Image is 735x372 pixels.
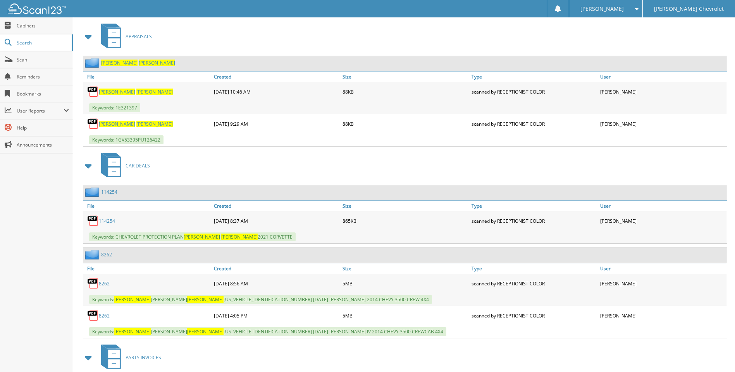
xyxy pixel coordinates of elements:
a: 114254 [99,218,115,224]
a: Size [341,72,469,82]
span: [PERSON_NAME] [114,328,151,335]
img: folder2.png [85,58,101,68]
a: Created [212,263,341,274]
a: [PERSON_NAME] [PERSON_NAME] [99,89,173,95]
div: scanned by RECEPTIONIST COLOR [470,213,598,229]
div: [DATE] 8:37 AM [212,213,341,229]
div: [PERSON_NAME] [598,116,727,131]
div: scanned by RECEPTIONIST COLOR [470,116,598,131]
a: 8262 [99,280,110,287]
span: [PERSON_NAME] [187,328,224,335]
img: PDF.png [87,118,99,130]
img: PDF.png [87,310,99,321]
div: 865KB [341,213,469,229]
div: scanned by RECEPTIONIST COLOR [470,84,598,99]
span: Keywords: CHEVROLET PROTECTION PLAN 2021 CORVETTE [89,232,296,241]
span: Search [17,39,68,46]
span: APPRAISALS [126,33,152,40]
a: User [598,263,727,274]
span: [PERSON_NAME] [136,121,173,127]
img: PDF.png [87,86,99,97]
a: 8262 [99,312,110,319]
span: Reminders [17,73,69,80]
span: [PERSON_NAME] [184,234,220,240]
img: scan123-logo-white.svg [8,3,66,14]
a: File [83,263,212,274]
div: [DATE] 10:46 AM [212,84,341,99]
span: [PERSON_NAME] Chevrolet [654,7,724,11]
a: 114254 [101,189,117,195]
a: APPRAISALS [96,21,152,52]
a: CAR DEALS [96,150,150,181]
span: Keywords: 1GV53395PU126422 [89,135,164,144]
a: [PERSON_NAME] [PERSON_NAME] [101,60,175,66]
span: [PERSON_NAME] [221,234,258,240]
span: [PERSON_NAME] [187,296,224,303]
span: User Reports [17,108,64,114]
div: [PERSON_NAME] [598,276,727,291]
div: [PERSON_NAME] [598,308,727,323]
a: Type [470,263,598,274]
a: File [83,72,212,82]
img: folder2.png [85,250,101,259]
span: [PERSON_NAME] [101,60,138,66]
a: Size [341,201,469,211]
div: 5MB [341,276,469,291]
span: Keywords: [PERSON_NAME] [US_VEHICLE_IDENTIFICATION_NUMBER] [DATE] [PERSON_NAME] IV 2014 CHEVY 350... [89,327,446,336]
div: scanned by RECEPTIONIST COLOR [470,308,598,323]
a: Type [470,201,598,211]
iframe: Chat Widget [696,335,735,372]
span: [PERSON_NAME] [99,121,135,127]
span: [PERSON_NAME] [99,89,135,95]
a: File [83,201,212,211]
div: scanned by RECEPTIONIST COLOR [470,276,598,291]
a: Created [212,201,341,211]
span: [PERSON_NAME] [136,89,173,95]
span: Keywords: [PERSON_NAME] [US_VEHICLE_IDENTIFICATION_NUMBER] [DATE] [PERSON_NAME] 2014 CHEVY 3500 C... [89,295,432,304]
div: 5MB [341,308,469,323]
span: Keywords: 1E321397 [89,103,140,112]
div: [PERSON_NAME] [598,213,727,229]
span: [PERSON_NAME] [580,7,624,11]
span: [PERSON_NAME] [114,296,151,303]
a: Size [341,263,469,274]
img: PDF.png [87,215,99,227]
span: Announcements [17,142,69,148]
span: Scan [17,56,69,63]
div: [PERSON_NAME] [598,84,727,99]
span: PARTS INVOICES [126,354,161,361]
a: Type [470,72,598,82]
div: [DATE] 4:05 PM [212,308,341,323]
div: [DATE] 8:56 AM [212,276,341,291]
div: [DATE] 9:29 AM [212,116,341,131]
a: Created [212,72,341,82]
a: [PERSON_NAME] [PERSON_NAME] [99,121,173,127]
span: Help [17,125,69,131]
img: folder2.png [85,187,101,197]
span: Cabinets [17,22,69,29]
a: User [598,201,727,211]
span: CAR DEALS [126,162,150,169]
img: PDF.png [87,278,99,289]
span: Bookmarks [17,90,69,97]
a: 8262 [101,251,112,258]
div: 88KB [341,84,469,99]
a: User [598,72,727,82]
div: 88KB [341,116,469,131]
span: [PERSON_NAME] [139,60,175,66]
